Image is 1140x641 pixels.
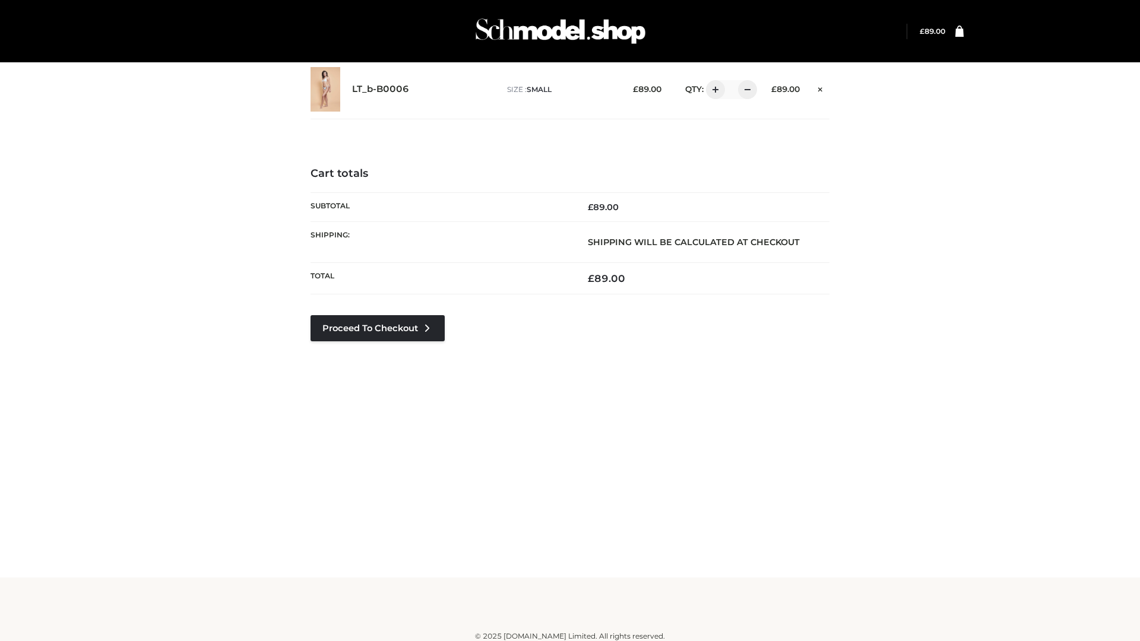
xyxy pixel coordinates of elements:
[920,27,945,36] bdi: 89.00
[771,84,777,94] span: £
[920,27,945,36] a: £89.00
[311,221,570,262] th: Shipping:
[588,237,800,247] strong: Shipping will be calculated at checkout
[527,85,552,94] span: SMALL
[812,80,829,96] a: Remove this item
[633,84,661,94] bdi: 89.00
[507,84,615,95] p: size :
[633,84,638,94] span: £
[352,84,409,95] a: LT_b-B0006
[673,80,753,99] div: QTY:
[588,272,594,284] span: £
[311,192,570,221] th: Subtotal
[311,315,445,341] a: Proceed to Checkout
[311,263,570,294] th: Total
[588,202,593,212] span: £
[588,272,625,284] bdi: 89.00
[311,167,829,180] h4: Cart totals
[311,67,340,112] img: LT_b-B0006 - SMALL
[471,8,650,55] img: Schmodel Admin 964
[588,202,619,212] bdi: 89.00
[920,27,924,36] span: £
[771,84,800,94] bdi: 89.00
